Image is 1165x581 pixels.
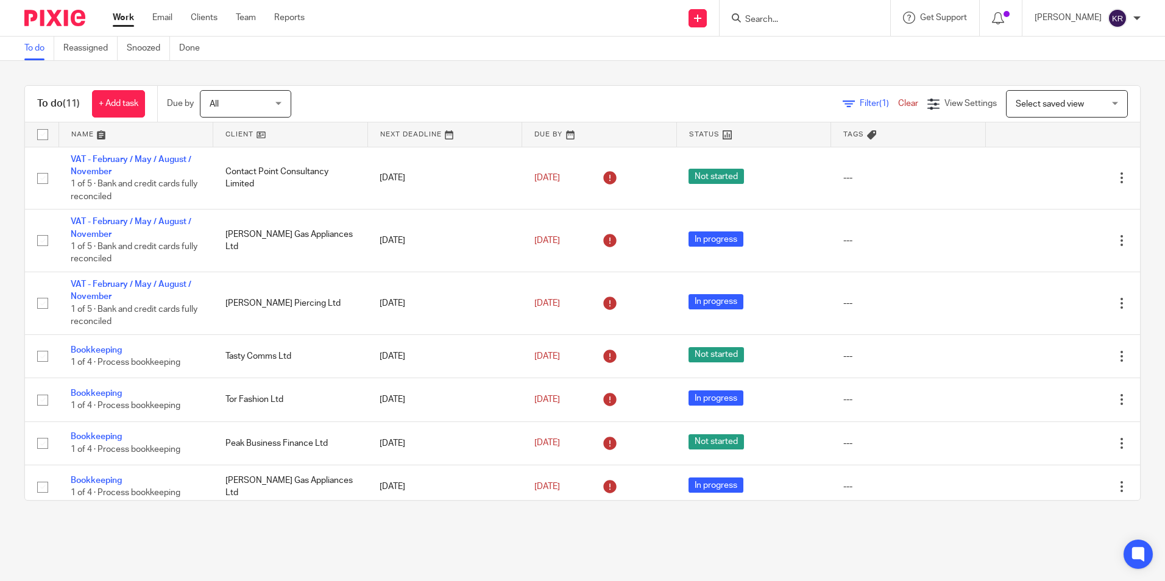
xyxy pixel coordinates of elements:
[367,147,522,210] td: [DATE]
[179,37,209,60] a: Done
[843,131,864,138] span: Tags
[71,389,122,398] a: Bookkeeping
[898,99,918,108] a: Clear
[24,37,54,60] a: To do
[167,97,194,110] p: Due by
[534,299,560,308] span: [DATE]
[213,147,368,210] td: Contact Point Consultancy Limited
[534,352,560,361] span: [DATE]
[689,169,744,184] span: Not started
[367,334,522,378] td: [DATE]
[24,10,85,26] img: Pixie
[879,99,889,108] span: (1)
[71,445,180,454] span: 1 of 4 · Process bookkeeping
[37,97,80,110] h1: To do
[1016,100,1084,108] span: Select saved view
[71,346,122,354] a: Bookkeeping
[367,421,522,465] td: [DATE]
[843,234,974,247] div: ---
[236,12,256,24] a: Team
[71,476,122,485] a: Bookkeeping
[71,217,191,238] a: VAT - February / May / August / November
[152,12,172,24] a: Email
[534,439,560,448] span: [DATE]
[71,155,191,176] a: VAT - February / May / August / November
[71,488,180,497] span: 1 of 4 · Process bookkeeping
[367,210,522,272] td: [DATE]
[213,334,368,378] td: Tasty Comms Ltd
[534,174,560,182] span: [DATE]
[744,15,854,26] input: Search
[71,280,191,301] a: VAT - February / May / August / November
[689,347,744,362] span: Not started
[689,477,743,493] span: In progress
[213,210,368,272] td: [PERSON_NAME] Gas Appliances Ltd
[127,37,170,60] a: Snoozed
[71,180,197,201] span: 1 of 5 · Bank and credit cards fully reconciled
[213,272,368,335] td: [PERSON_NAME] Piercing Ltd
[274,12,305,24] a: Reports
[534,395,560,404] span: [DATE]
[71,432,122,441] a: Bookkeeping
[367,378,522,421] td: [DATE]
[860,99,898,108] span: Filter
[689,294,743,309] span: In progress
[92,90,145,118] a: + Add task
[63,37,118,60] a: Reassigned
[843,481,974,493] div: ---
[534,236,560,245] span: [DATE]
[213,421,368,465] td: Peak Business Finance Ltd
[689,231,743,247] span: In progress
[843,350,974,362] div: ---
[210,100,219,108] span: All
[944,99,997,108] span: View Settings
[534,482,560,491] span: [DATE]
[367,272,522,335] td: [DATE]
[843,437,974,449] div: ---
[213,465,368,509] td: [PERSON_NAME] Gas Appliances Ltd
[63,99,80,108] span: (11)
[843,172,974,184] div: ---
[689,434,744,449] span: Not started
[71,358,180,367] span: 1 of 4 · Process bookkeeping
[71,402,180,410] span: 1 of 4 · Process bookkeeping
[843,297,974,309] div: ---
[191,12,218,24] a: Clients
[71,305,197,326] span: 1 of 5 · Bank and credit cards fully reconciled
[367,465,522,509] td: [DATE]
[920,13,967,22] span: Get Support
[213,378,368,421] td: Tor Fashion Ltd
[1035,12,1102,24] p: [PERSON_NAME]
[71,242,197,264] span: 1 of 5 · Bank and credit cards fully reconciled
[689,390,743,406] span: In progress
[113,12,134,24] a: Work
[843,393,974,406] div: ---
[1108,9,1127,28] img: svg%3E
